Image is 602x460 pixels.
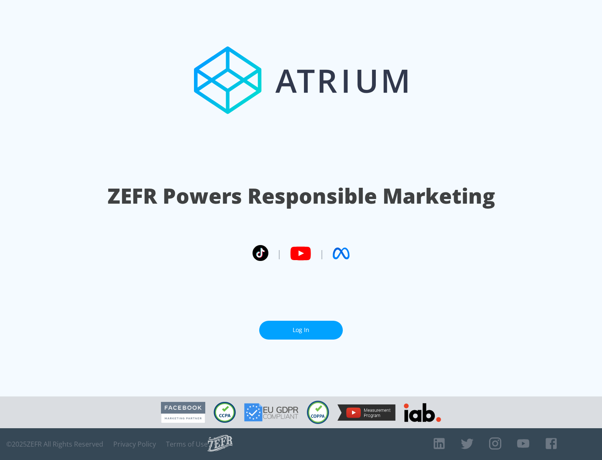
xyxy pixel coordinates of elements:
img: YouTube Measurement Program [337,404,395,421]
img: CCPA Compliant [214,402,236,423]
h1: ZEFR Powers Responsible Marketing [107,181,495,210]
img: IAB [404,403,441,422]
img: Facebook Marketing Partner [161,402,205,423]
span: | [319,247,324,260]
a: Terms of Use [166,440,208,448]
a: Log In [259,321,343,340]
a: Privacy Policy [113,440,156,448]
span: © 2025 ZEFR All Rights Reserved [6,440,103,448]
img: COPPA Compliant [307,401,329,424]
img: GDPR Compliant [244,403,298,422]
span: | [277,247,282,260]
